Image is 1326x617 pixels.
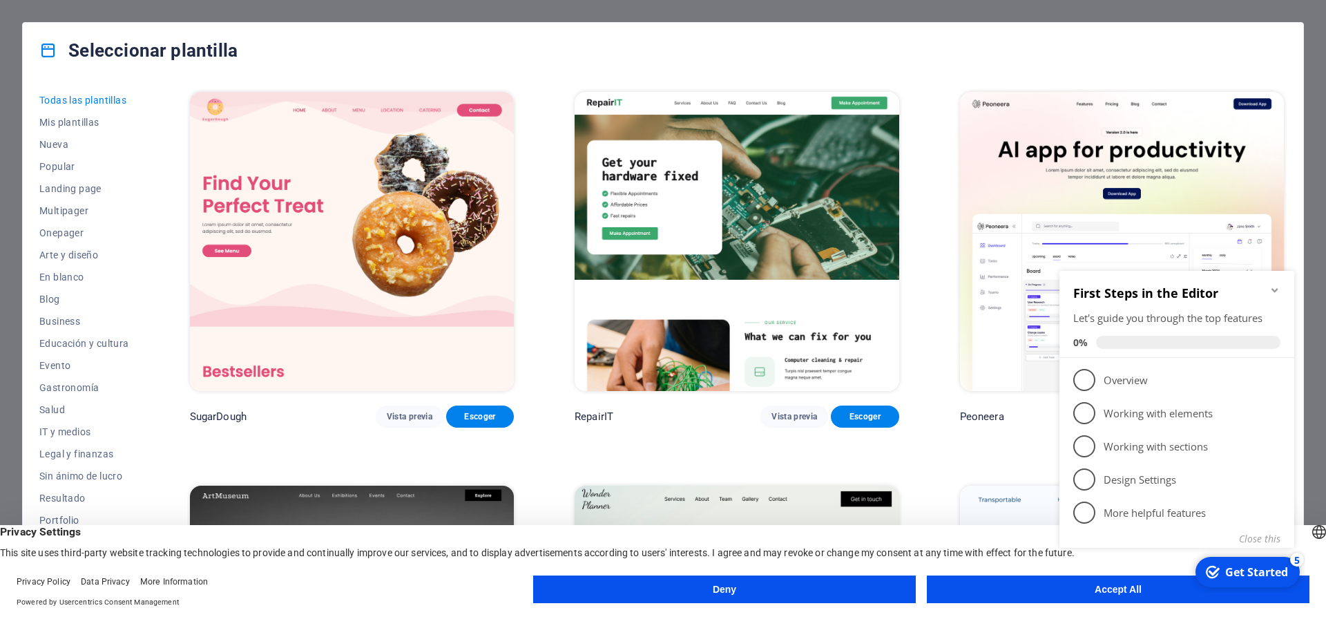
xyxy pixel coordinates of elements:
[39,465,129,487] button: Sin ánimo de lucro
[50,249,215,263] p: More helpful features
[6,206,240,239] li: Design Settings
[39,117,129,128] span: Mis plantillas
[39,404,129,415] span: Salud
[39,443,129,465] button: Legal y finanzas
[960,410,1004,424] p: Peoneera
[39,200,129,222] button: Multipager
[39,493,129,504] span: Resultado
[39,377,129,399] button: Gastronomía
[39,310,129,332] button: Business
[50,116,215,131] p: Overview
[457,411,503,422] span: Escoger
[39,205,129,216] span: Multipager
[39,244,129,266] button: Arte y diseño
[39,183,129,194] span: Landing page
[39,448,129,459] span: Legal y finanzas
[39,487,129,509] button: Resultado
[771,411,817,422] span: Vista previa
[171,307,234,323] div: Get Started
[190,92,514,391] img: SugarDough
[6,239,240,272] li: More helpful features
[39,133,129,155] button: Nueva
[446,406,514,428] button: Escoger
[39,249,129,260] span: Arte y diseño
[39,266,129,288] button: En blanco
[39,354,129,377] button: Evento
[39,515,129,526] span: Portfolio
[236,296,250,310] div: 5
[376,406,443,428] button: Vista previa
[760,406,828,428] button: Vista previa
[19,28,227,44] h2: First Steps in the Editor
[39,227,129,238] span: Onepager
[831,406,899,428] button: Escoger
[39,139,129,150] span: Nueva
[6,173,240,206] li: Working with sections
[215,28,227,39] div: Minimize checklist
[39,332,129,354] button: Educación y cultura
[39,111,129,133] button: Mis plantillas
[39,338,129,349] span: Educación y cultura
[50,149,215,164] p: Working with elements
[575,92,899,391] img: RepairIT
[50,216,215,230] p: Design Settings
[39,155,129,178] button: Popular
[6,140,240,173] li: Working with elements
[39,294,129,305] span: Blog
[387,411,432,422] span: Vista previa
[39,39,238,61] h4: Seleccionar plantilla
[39,178,129,200] button: Landing page
[575,410,613,424] p: RepairIT
[39,426,129,437] span: IT y medios
[39,471,129,482] span: Sin ánimo de lucro
[39,399,129,421] button: Salud
[39,509,129,531] button: Portfolio
[19,79,42,92] span: 0%
[19,54,227,68] div: Let's guide you through the top features
[39,95,129,106] span: Todas las plantillas
[960,92,1284,391] img: Peoneera
[39,222,129,244] button: Onepager
[39,272,129,283] span: En blanco
[39,288,129,310] button: Blog
[6,106,240,140] li: Overview
[39,421,129,443] button: IT y medios
[39,161,129,172] span: Popular
[842,411,887,422] span: Escoger
[50,182,215,197] p: Working with sections
[39,316,129,327] span: Business
[190,410,247,424] p: SugarDough
[39,382,129,393] span: Gastronomía
[185,275,227,288] button: Close this
[39,89,129,111] button: Todas las plantillas
[142,300,246,330] div: Get Started 5 items remaining, 0% complete
[39,360,129,371] span: Evento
